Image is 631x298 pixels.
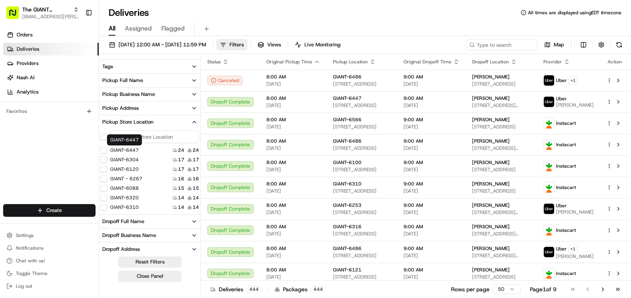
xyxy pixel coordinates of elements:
span: [STREET_ADDRESS] [333,231,391,237]
label: GIANT-6320 [110,195,139,201]
span: [DATE] [266,166,320,173]
span: 8:00 AM [266,202,320,208]
span: 8:00 AM [266,138,320,144]
p: Welcome 👋 [8,32,144,44]
span: Live Monitoring [304,41,340,48]
span: Deliveries [17,46,39,53]
span: [DATE] [266,209,320,216]
label: GIANT-6447 [110,147,139,153]
span: GIANT-6447 [333,95,361,101]
button: +1 [568,245,577,253]
button: Toggle Theme [3,268,96,279]
span: 9:00 AM [403,181,459,187]
span: 17 [178,157,184,163]
span: Assigned [125,24,152,33]
img: 1736555255976-a54dd68f-1ca7-489b-9aae-adbdc363a1c4 [8,76,22,90]
span: 9:00 AM [403,159,459,166]
span: Instacart [556,184,576,191]
div: Dropoff Address [102,246,140,253]
button: Dropoff Address [99,243,201,256]
h1: Deliveries [109,6,149,19]
a: Deliveries [3,43,99,55]
button: Reset Filters [118,256,182,267]
span: [STREET_ADDRESS] [333,274,391,280]
span: Status [207,59,221,65]
span: 9:00 AM [403,267,459,273]
span: Orders [17,31,33,38]
span: 15 [193,185,199,191]
label: GIANT - 6267 [110,176,142,182]
span: [DATE] [403,102,459,109]
span: [PERSON_NAME] [472,138,510,144]
span: [DATE] [403,252,459,259]
span: Views [267,41,281,48]
div: Packages [275,285,326,293]
input: Type to search [466,39,537,50]
div: Tags [102,63,113,70]
button: Notifications [3,243,96,254]
span: Create [46,207,62,214]
button: Pickup Full Name [99,74,201,87]
span: [PERSON_NAME] [472,223,510,230]
img: profile_uber_ahold_partner.png [544,75,554,86]
span: Map [554,41,564,48]
span: GIANT-6100 [333,159,361,166]
img: profile_uber_ahold_partner.png [544,247,554,257]
span: Uber [556,202,567,209]
span: [DATE] [266,231,320,237]
span: 9:00 AM [403,95,459,101]
div: Canceled [207,76,243,85]
img: profile_instacart_ahold_partner.png [544,161,554,171]
span: [DATE] [403,209,459,216]
label: GIANT-6310 [110,204,139,210]
button: Dropoff Business Name [99,229,201,242]
span: [STREET_ADDRESS] [472,81,531,87]
span: Instacart [556,163,576,169]
span: API Documentation [75,115,127,123]
span: [DATE] [266,145,320,151]
span: [PERSON_NAME] [472,117,510,123]
span: 8:00 AM [266,95,320,101]
span: [STREET_ADDRESS] [333,145,391,151]
div: Dropoff Full Name [102,218,144,225]
span: The GIANT Company [22,6,70,13]
span: Instacart [556,120,576,126]
span: All times are displayed using EDT timezone [528,10,621,16]
span: GIANT-6486 [333,74,361,80]
span: GIANT-6486 [333,138,361,144]
img: profile_instacart_ahold_partner.png [544,225,554,235]
span: [PERSON_NAME] [472,267,510,273]
span: Chat with us! [16,258,45,264]
img: profile_instacart_ahold_partner.png [544,182,554,193]
span: [STREET_ADDRESS][PERSON_NAME] [472,145,531,151]
button: Close Panel [118,271,182,282]
span: 15 [178,185,184,191]
span: 8:00 AM [266,245,320,252]
span: [DATE] [266,102,320,109]
button: Pickup Address [99,101,201,115]
span: 8:00 AM [266,181,320,187]
span: Instacart [556,270,576,277]
span: 17 [178,166,184,172]
div: 444 [311,286,326,293]
label: GIANT-6304 [110,157,139,163]
img: Nash [8,8,24,24]
span: [DATE] [266,252,320,259]
span: 16 [193,176,199,182]
div: Pickup Full Name [102,77,143,84]
img: profile_uber_ahold_partner.png [544,97,554,107]
button: Pickup Store Location [99,115,201,129]
div: We're available if you need us! [27,84,100,90]
button: Pickup Business Name [99,88,201,101]
button: Filters [216,39,247,50]
span: [DATE] [266,124,320,130]
span: [STREET_ADDRESS][PERSON_NAME] [472,231,531,237]
span: [DATE] [403,124,459,130]
span: 16 [178,176,184,182]
span: 14 [193,204,199,210]
button: The GIANT Company[EMAIL_ADDRESS][PERSON_NAME][DOMAIN_NAME] [3,3,82,22]
a: 💻API Documentation [64,112,130,126]
span: Uber [556,246,567,252]
span: [DATE] [266,274,320,280]
span: [DATE] [403,188,459,194]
